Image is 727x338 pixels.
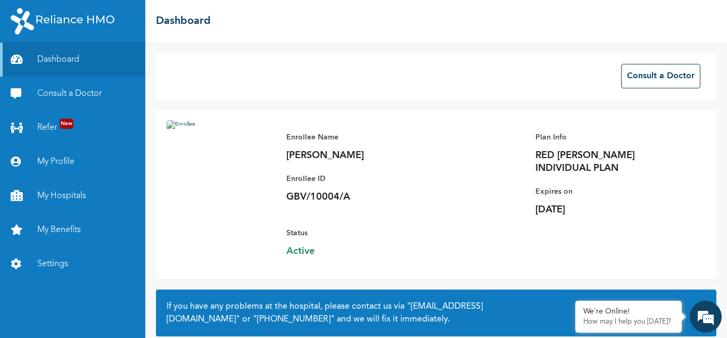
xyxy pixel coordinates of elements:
div: Minimize live chat window [175,5,200,31]
span: We're online! [62,111,147,219]
div: We're Online! [583,307,674,316]
p: RED [PERSON_NAME] INDIVIDUAL PLAN [535,149,684,175]
p: GBV/10004/A [286,191,435,203]
img: RelianceHMO's Logo [11,8,114,35]
p: Expires on [535,185,684,198]
span: New [60,119,73,129]
textarea: Type your message and hit 'Enter' [5,245,203,283]
span: Active [286,245,435,258]
p: Status [286,227,435,240]
h2: Dashboard [156,13,211,29]
p: Enrollee ID [286,172,435,185]
button: Consult a Doctor [621,64,700,88]
span: Conversation [5,301,104,309]
p: Plan Info [535,131,684,144]
p: [DATE] [535,203,684,216]
h2: If you have any problems at the hospital, please contact us via or and we will fix it immediately. [167,300,706,326]
div: FAQs [104,283,203,316]
p: [PERSON_NAME] [286,149,435,162]
img: Enrollee [167,120,276,248]
div: Chat with us now [55,60,179,73]
img: d_794563401_company_1708531726252_794563401 [20,53,43,80]
a: "[PHONE_NUMBER]" [253,315,335,324]
p: Enrollee Name [286,131,435,144]
p: How may I help you today? [583,318,674,326]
